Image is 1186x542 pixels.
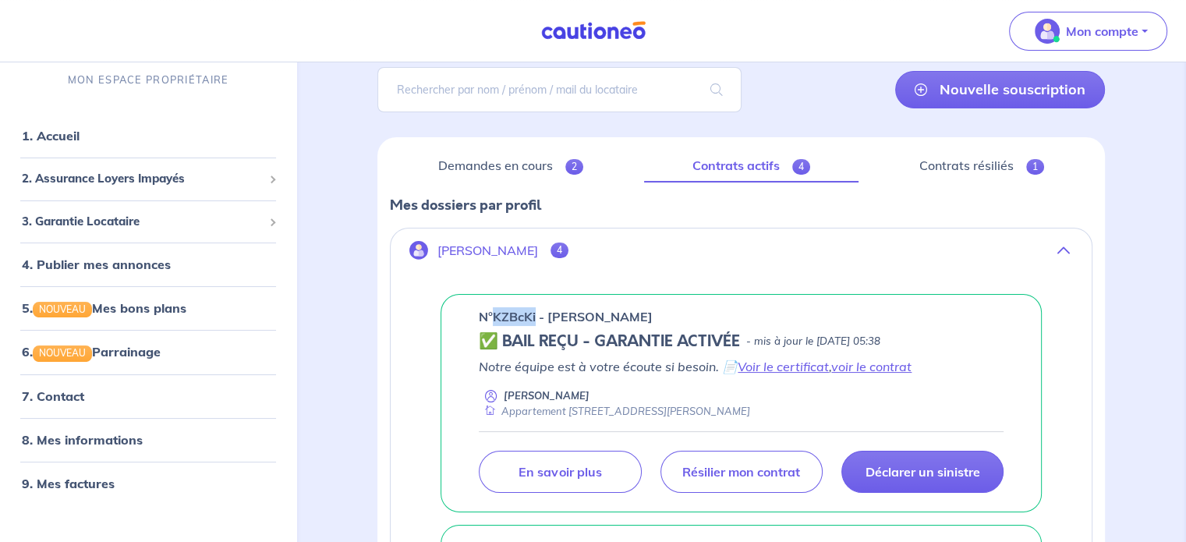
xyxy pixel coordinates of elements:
button: [PERSON_NAME]4 [391,232,1092,269]
div: 9. Mes factures [6,468,290,499]
a: 4. Publier mes annonces [22,257,171,273]
p: Mon compte [1066,22,1138,41]
a: En savoir plus [479,451,641,493]
div: 1. Accueil [6,121,290,152]
span: 4 [551,243,568,258]
p: MON ESPACE PROPRIÉTAIRE [68,73,228,88]
span: 3. Garantie Locataire [22,213,263,231]
p: Notre équipe est à votre écoute si besoin. 📄 , [479,357,1004,376]
p: - mis à jour le [DATE] 05:38 [746,334,880,349]
div: 3. Garantie Locataire [6,207,290,237]
div: 6.NOUVEAUParrainage [6,337,290,368]
button: illu_account_valid_menu.svgMon compte [1009,12,1167,51]
a: 9. Mes factures [22,476,115,491]
img: illu_account.svg [409,241,428,260]
a: Déclarer un sinistre [841,451,1004,493]
a: Nouvelle souscription [895,71,1105,108]
p: Résilier mon contrat [682,464,800,480]
input: Rechercher par nom / prénom / mail du locataire [377,67,741,112]
a: Demandes en cours2 [390,150,632,182]
span: 4 [792,159,810,175]
a: Contrats résiliés1 [871,150,1092,182]
p: [PERSON_NAME] [437,243,538,258]
a: voir le contrat [831,359,912,374]
h5: ✅ BAIL REÇU - GARANTIE ACTIVÉE [479,332,740,351]
span: 2. Assurance Loyers Impayés [22,171,263,189]
p: En savoir plus [519,464,601,480]
p: [PERSON_NAME] [504,388,589,403]
img: illu_account_valid_menu.svg [1035,19,1060,44]
a: Résilier mon contrat [660,451,823,493]
div: Appartement [STREET_ADDRESS][PERSON_NAME] [479,404,750,419]
div: 5.NOUVEAUMes bons plans [6,293,290,324]
p: n°KZBcKi - [PERSON_NAME] [479,307,653,326]
span: search [692,68,742,112]
p: Mes dossiers par profil [390,195,1092,215]
a: 7. Contact [22,388,84,404]
div: 7. Contact [6,381,290,412]
div: 4. Publier mes annonces [6,250,290,281]
span: 2 [565,159,583,175]
a: 6.NOUVEAUParrainage [22,345,161,360]
div: 8. Mes informations [6,424,290,455]
a: 1. Accueil [22,129,80,144]
div: 2. Assurance Loyers Impayés [6,165,290,195]
p: Déclarer un sinistre [865,464,979,480]
div: state: CONTRACT-VALIDATED, Context: NEW,CHOOSE-CERTIFICATE,ALONE,LESSOR-DOCUMENTS [479,332,1004,351]
img: Cautioneo [535,21,652,41]
a: Contrats actifs4 [644,150,859,182]
a: 8. Mes informations [22,432,143,448]
a: 5.NOUVEAUMes bons plans [22,301,186,317]
a: Voir le certificat [738,359,829,374]
span: 1 [1026,159,1044,175]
